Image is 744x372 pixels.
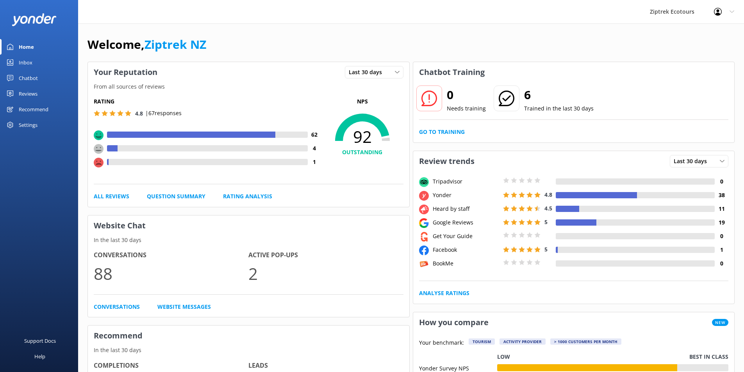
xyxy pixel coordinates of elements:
[94,303,140,311] a: Conversations
[544,246,548,253] span: 5
[544,218,548,226] span: 5
[524,104,594,113] p: Trained in the last 30 days
[34,349,45,364] div: Help
[157,303,211,311] a: Website Messages
[419,289,469,297] a: Analyse Ratings
[715,259,728,268] h4: 0
[145,109,182,117] p: | 67 responses
[431,191,501,199] div: Yonder
[544,191,552,198] span: 4.8
[431,232,501,240] div: Get Your Guide
[419,338,464,348] p: Your benchmark:
[715,177,728,186] h4: 0
[712,319,728,326] span: New
[524,85,594,104] h2: 6
[94,192,129,201] a: All Reviews
[469,338,495,345] div: Tourism
[715,246,728,254] h4: 1
[308,158,321,166] h4: 1
[308,130,321,139] h4: 62
[500,338,546,345] div: Activity Provider
[223,192,272,201] a: Rating Analysis
[87,35,206,54] h1: Welcome,
[413,151,480,171] h3: Review trends
[431,205,501,213] div: Heard by staff
[248,260,403,287] p: 2
[715,191,728,199] h4: 38
[715,205,728,213] h4: 11
[544,205,552,212] span: 4.5
[88,62,163,82] h3: Your Reputation
[413,312,494,333] h3: How you compare
[19,39,34,55] div: Home
[715,218,728,227] h4: 19
[321,148,403,157] h4: OUTSTANDING
[431,218,501,227] div: Google Reviews
[419,128,465,136] a: Go to Training
[321,97,403,106] p: NPS
[147,192,205,201] a: Question Summary
[248,361,403,371] h4: Leads
[94,260,248,287] p: 88
[94,97,321,106] h5: Rating
[19,86,37,101] div: Reviews
[431,246,501,254] div: Facebook
[145,36,206,52] a: Ziptrek NZ
[419,364,497,371] div: Yonder Survey NPS
[12,13,57,26] img: yonder-white-logo.png
[94,361,248,371] h4: Completions
[88,346,409,354] p: In the last 30 days
[88,326,409,346] h3: Recommend
[413,62,491,82] h3: Chatbot Training
[349,68,387,77] span: Last 30 days
[447,85,486,104] h2: 0
[497,352,510,361] p: Low
[308,144,321,153] h4: 4
[94,250,248,260] h4: Conversations
[19,70,38,86] div: Chatbot
[135,110,143,117] span: 4.8
[431,177,501,186] div: Tripadvisor
[19,101,48,117] div: Recommend
[248,250,403,260] h4: Active Pop-ups
[19,117,37,133] div: Settings
[88,215,409,236] h3: Website Chat
[550,338,621,345] div: > 1000 customers per month
[88,236,409,244] p: In the last 30 days
[321,127,403,146] span: 92
[689,352,728,361] p: Best in class
[431,259,501,268] div: BookMe
[24,333,56,349] div: Support Docs
[674,157,712,166] span: Last 30 days
[88,82,409,91] p: From all sources of reviews
[715,232,728,240] h4: 0
[19,55,32,70] div: Inbox
[447,104,486,113] p: Needs training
